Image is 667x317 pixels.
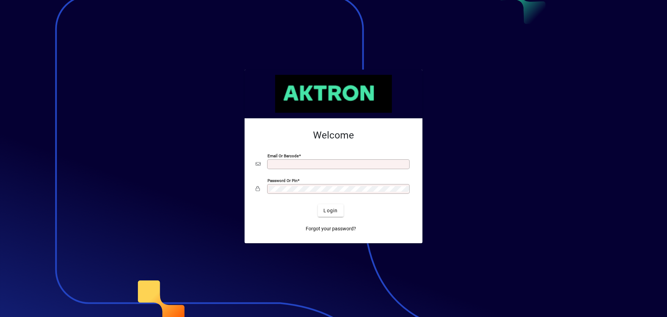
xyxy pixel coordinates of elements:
h2: Welcome [256,129,411,141]
button: Login [318,204,343,217]
mat-label: Email or Barcode [267,153,299,158]
span: Forgot your password? [306,225,356,232]
mat-label: Password or Pin [267,178,297,183]
a: Forgot your password? [303,222,359,235]
span: Login [323,207,338,214]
